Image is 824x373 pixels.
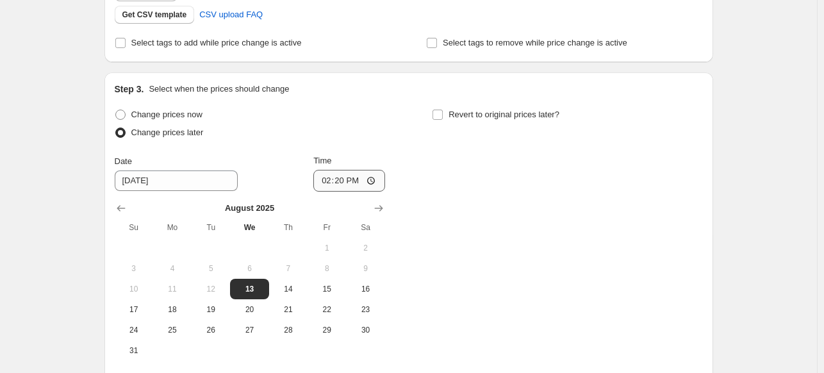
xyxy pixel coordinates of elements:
span: 15 [313,284,341,294]
h2: Step 3. [115,83,144,95]
button: Monday August 18 2025 [153,299,192,320]
span: Get CSV template [122,10,187,20]
span: 6 [235,263,263,274]
span: 21 [274,304,302,315]
span: 24 [120,325,148,335]
th: Thursday [269,217,308,238]
th: Wednesday [230,217,268,238]
button: Monday August 11 2025 [153,279,192,299]
span: 7 [274,263,302,274]
button: Saturday August 23 2025 [346,299,384,320]
span: 23 [351,304,379,315]
button: Tuesday August 12 2025 [192,279,230,299]
span: 12 [197,284,225,294]
span: 1 [313,243,341,253]
span: Change prices later [131,128,204,137]
span: Select tags to add while price change is active [131,38,302,47]
th: Sunday [115,217,153,238]
span: 19 [197,304,225,315]
button: Tuesday August 26 2025 [192,320,230,340]
span: 3 [120,263,148,274]
button: Sunday August 24 2025 [115,320,153,340]
span: 14 [274,284,302,294]
button: Monday August 4 2025 [153,258,192,279]
span: 4 [158,263,186,274]
button: Tuesday August 5 2025 [192,258,230,279]
span: Fr [313,222,341,233]
span: 28 [274,325,302,335]
button: Wednesday August 27 2025 [230,320,268,340]
button: Friday August 15 2025 [308,279,346,299]
span: Revert to original prices later? [449,110,559,119]
span: Su [120,222,148,233]
span: 17 [120,304,148,315]
th: Saturday [346,217,384,238]
button: Thursday August 28 2025 [269,320,308,340]
button: Thursday August 21 2025 [269,299,308,320]
button: Saturday August 9 2025 [346,258,384,279]
span: Time [313,156,331,165]
span: Sa [351,222,379,233]
span: 27 [235,325,263,335]
input: 8/13/2025 [115,170,238,191]
span: Th [274,222,302,233]
th: Monday [153,217,192,238]
span: 22 [313,304,341,315]
button: Wednesday August 20 2025 [230,299,268,320]
button: Saturday August 2 2025 [346,238,384,258]
span: 18 [158,304,186,315]
button: Today Wednesday August 13 2025 [230,279,268,299]
span: 26 [197,325,225,335]
th: Friday [308,217,346,238]
button: Sunday August 31 2025 [115,340,153,361]
button: Sunday August 10 2025 [115,279,153,299]
span: Select tags to remove while price change is active [443,38,627,47]
button: Friday August 22 2025 [308,299,346,320]
span: Tu [197,222,225,233]
span: 29 [313,325,341,335]
span: CSV upload FAQ [199,8,263,21]
button: Friday August 8 2025 [308,258,346,279]
span: 2 [351,243,379,253]
span: 9 [351,263,379,274]
span: 11 [158,284,186,294]
span: Change prices now [131,110,202,119]
span: Date [115,156,132,166]
button: Get CSV template [115,6,195,24]
button: Wednesday August 6 2025 [230,258,268,279]
a: CSV upload FAQ [192,4,270,25]
span: Mo [158,222,186,233]
button: Sunday August 3 2025 [115,258,153,279]
button: Show next month, September 2025 [370,199,388,217]
span: 20 [235,304,263,315]
button: Tuesday August 19 2025 [192,299,230,320]
button: Friday August 1 2025 [308,238,346,258]
span: 13 [235,284,263,294]
p: Select when the prices should change [149,83,289,95]
span: 8 [313,263,341,274]
button: Monday August 25 2025 [153,320,192,340]
button: Thursday August 14 2025 [269,279,308,299]
button: Saturday August 30 2025 [346,320,384,340]
span: 25 [158,325,186,335]
button: Show previous month, July 2025 [112,199,130,217]
span: 16 [351,284,379,294]
button: Sunday August 17 2025 [115,299,153,320]
span: 10 [120,284,148,294]
button: Thursday August 7 2025 [269,258,308,279]
input: 12:00 [313,170,385,192]
button: Saturday August 16 2025 [346,279,384,299]
span: 31 [120,345,148,356]
span: 5 [197,263,225,274]
span: 30 [351,325,379,335]
span: We [235,222,263,233]
button: Friday August 29 2025 [308,320,346,340]
th: Tuesday [192,217,230,238]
